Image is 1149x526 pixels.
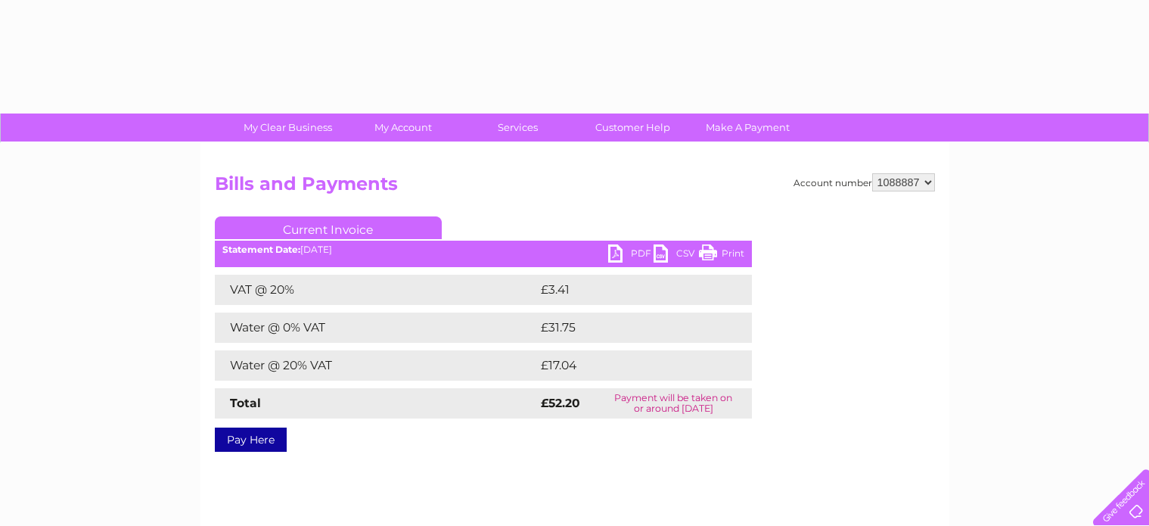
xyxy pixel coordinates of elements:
a: Current Invoice [215,216,442,239]
td: £3.41 [537,275,715,305]
a: Customer Help [570,114,695,142]
a: Pay Here [215,428,287,452]
a: PDF [608,244,654,266]
a: Make A Payment [685,114,810,142]
div: Account number [793,173,935,191]
td: £31.75 [537,313,719,343]
td: Water @ 20% VAT [215,350,537,381]
td: VAT @ 20% [215,275,537,305]
a: My Clear Business [225,114,350,142]
a: Services [455,114,580,142]
td: £17.04 [537,350,720,381]
a: Print [699,244,744,266]
td: Water @ 0% VAT [215,313,537,343]
a: CSV [654,244,699,266]
td: Payment will be taken on or around [DATE] [595,388,752,419]
h2: Bills and Payments [215,173,935,202]
div: [DATE] [215,244,752,255]
strong: £52.20 [541,396,580,410]
a: My Account [340,114,465,142]
b: Statement Date: [222,244,300,255]
strong: Total [230,396,261,410]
